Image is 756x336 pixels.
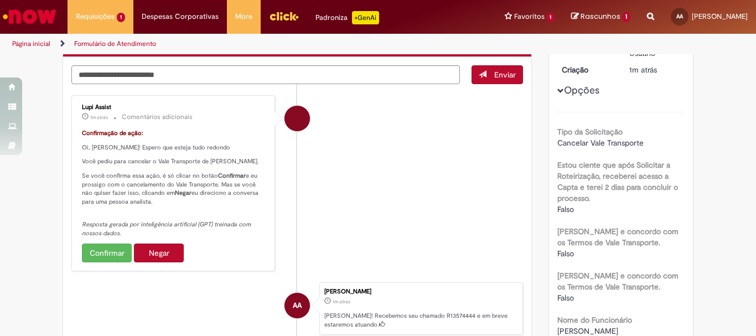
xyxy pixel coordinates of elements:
[82,244,132,262] button: Confirmar
[557,226,679,247] b: [PERSON_NAME] e concordo com os Termos de Vale Transporte.
[90,114,108,121] span: 1m atrás
[324,288,517,295] div: [PERSON_NAME]
[547,13,555,22] span: 1
[676,13,683,20] span: AA
[1,6,58,28] img: ServiceNow
[235,11,252,22] span: More
[117,13,125,22] span: 1
[557,326,618,336] span: [PERSON_NAME]
[324,312,517,329] p: [PERSON_NAME]! Recebemos seu chamado R13574444 e em breve estaremos atuando.
[293,292,302,319] span: AA
[142,11,219,22] span: Despesas Corporativas
[557,204,574,214] span: Falso
[284,293,310,318] div: Adelio Fernandes De Amorim
[557,315,632,325] b: Nome do Funcionário
[514,11,545,22] span: Favoritos
[134,244,184,262] button: Negar
[175,189,191,197] strong: Negar
[553,64,622,75] dt: Criação
[494,70,516,80] span: Enviar
[82,220,252,237] em: Resposta gerada por inteligência artificial (GPT) treinada com nossos dados.
[71,65,460,84] textarea: Digite sua mensagem aqui...
[629,65,657,75] time: 29/09/2025 00:50:49
[82,129,143,137] font: Confirmação de ação:
[82,104,266,111] div: Lupi Assist
[472,65,523,84] button: Enviar
[74,39,156,48] a: Formulário de Atendimento
[557,293,574,303] span: Falso
[82,143,266,152] p: Oi, [PERSON_NAME]! Espero que esteja tudo redondo
[557,138,644,148] span: Cancelar Vale Transporte
[76,11,115,22] span: Requisições
[629,64,681,75] div: 29/09/2025 00:50:49
[218,172,246,180] strong: Confirmar
[12,39,50,48] a: Página inicial
[581,11,620,22] span: Rascunhos
[315,11,379,24] div: Padroniza
[269,8,299,24] img: click_logo_yellow_360x200.png
[571,12,630,22] a: Rascunhos
[333,298,350,305] span: 1m atrás
[557,271,679,292] b: [PERSON_NAME] e concordo com os Termos de Vale Transporte.
[122,112,193,122] small: Comentários adicionais
[557,127,623,137] b: Tipo da Solicitação
[557,160,678,203] b: Estou ciente que após Solicitar a Roteirização, receberei acesso a Capta e terei 2 dias para conc...
[82,157,266,166] p: Você pediu para cancelar o Vale Transporte de [PERSON_NAME].
[352,11,379,24] p: +GenAi
[284,106,310,131] div: Lupi Assist
[333,298,350,305] time: 29/09/2025 00:50:49
[692,12,748,21] span: [PERSON_NAME]
[82,172,266,206] p: Se você confirma essa ação, é só clicar no botão e eu prossigo com o cancelamento do Vale Transpo...
[629,65,657,75] span: 1m atrás
[8,34,496,54] ul: Trilhas de página
[71,282,523,335] li: Adelio Fernandes De Amorim
[557,249,574,259] span: Falso
[622,12,630,22] span: 1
